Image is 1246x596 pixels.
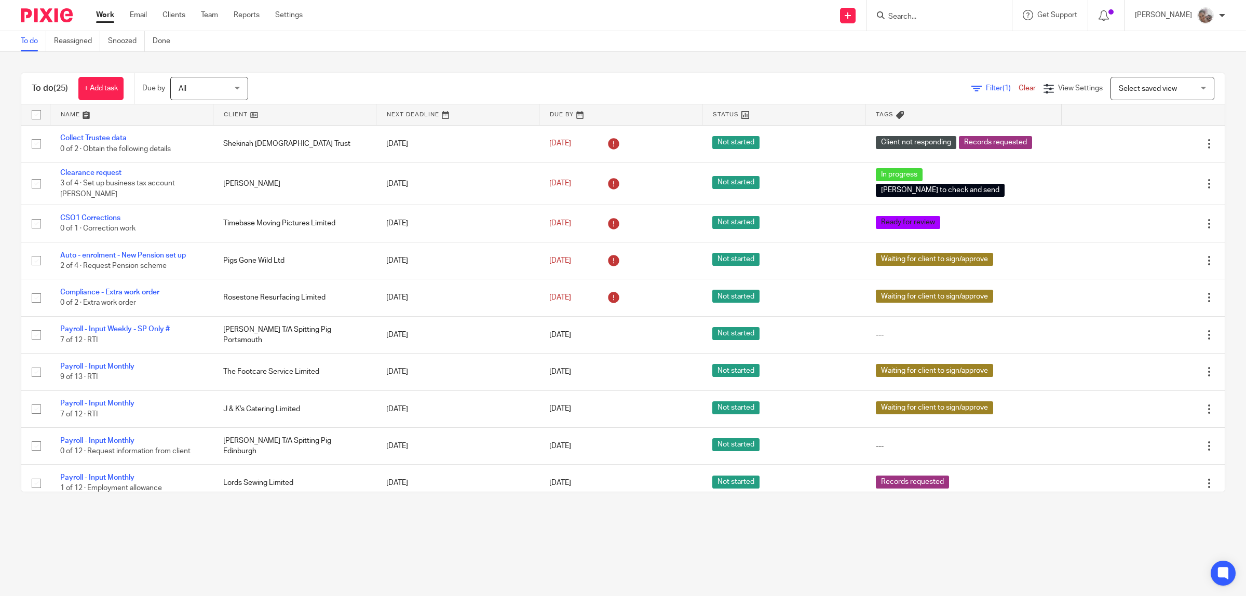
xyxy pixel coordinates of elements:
[78,77,124,100] a: + Add task
[201,10,218,20] a: Team
[213,316,376,353] td: [PERSON_NAME] T/A Spitting Pig Portsmouth
[712,290,760,303] span: Not started
[876,330,1051,340] div: ---
[376,427,539,464] td: [DATE]
[60,474,134,481] a: Payroll - Input Monthly
[162,10,185,20] a: Clients
[213,162,376,205] td: [PERSON_NAME]
[54,31,100,51] a: Reassigned
[213,354,376,390] td: The Footcare Service Limited
[549,331,571,338] span: [DATE]
[60,336,98,344] span: 7 of 12 · RTI
[549,368,571,375] span: [DATE]
[712,401,760,414] span: Not started
[60,252,186,259] a: Auto - enrolment - New Pension set up
[60,400,134,407] a: Payroll - Input Monthly
[549,220,571,227] span: [DATE]
[549,479,571,486] span: [DATE]
[1197,7,1214,24] img: me.jpg
[876,184,1005,197] span: [PERSON_NAME] to check and send
[876,112,893,117] span: Tags
[549,180,571,187] span: [DATE]
[876,136,956,149] span: Client not responding
[887,12,981,22] input: Search
[60,373,98,381] span: 9 of 13 · RTI
[876,364,993,377] span: Waiting for client to sign/approve
[21,8,73,22] img: Pixie
[213,125,376,162] td: Shekinah [DEMOGRAPHIC_DATA] Trust
[213,465,376,502] td: Lords Sewing Limited
[376,125,539,162] td: [DATE]
[549,294,571,301] span: [DATE]
[549,257,571,264] span: [DATE]
[376,390,539,427] td: [DATE]
[213,390,376,427] td: J & K's Catering Limited
[712,216,760,229] span: Not started
[60,180,175,198] span: 3 of 4 · Set up business tax account [PERSON_NAME]
[96,10,114,20] a: Work
[60,448,191,455] span: 0 of 12 · Request information from client
[60,411,98,418] span: 7 of 12 · RTI
[60,169,121,177] a: Clearance request
[712,438,760,451] span: Not started
[876,441,1051,451] div: ---
[1037,11,1077,19] span: Get Support
[213,427,376,464] td: [PERSON_NAME] T/A Spitting Pig Edinburgh
[1119,85,1177,92] span: Select saved view
[1058,85,1103,92] span: View Settings
[153,31,178,51] a: Done
[1135,10,1192,20] p: [PERSON_NAME]
[549,405,571,413] span: [DATE]
[60,300,136,307] span: 0 of 2 · Extra work order
[876,216,940,229] span: Ready for review
[21,31,46,51] a: To do
[213,205,376,242] td: Timebase Moving Pictures Limited
[376,465,539,502] td: [DATE]
[876,401,993,414] span: Waiting for client to sign/approve
[60,214,120,222] a: CSO1 Corrections
[376,279,539,316] td: [DATE]
[60,145,171,153] span: 0 of 2 · Obtain the following details
[712,253,760,266] span: Not started
[712,327,760,340] span: Not started
[213,242,376,279] td: Pigs Gone Wild Ltd
[179,85,186,92] span: All
[130,10,147,20] a: Email
[213,279,376,316] td: Rosestone Resurfacing Limited
[60,485,162,492] span: 1 of 12 · Employment allowance
[876,168,923,181] span: In progress
[1019,85,1036,92] a: Clear
[60,437,134,444] a: Payroll - Input Monthly
[234,10,260,20] a: Reports
[712,476,760,489] span: Not started
[60,262,167,269] span: 2 of 4 · Request Pension scheme
[376,316,539,353] td: [DATE]
[712,364,760,377] span: Not started
[60,134,127,142] a: Collect Trustee data
[108,31,145,51] a: Snoozed
[549,140,571,147] span: [DATE]
[549,442,571,450] span: [DATE]
[60,289,159,296] a: Compliance - Extra work order
[986,85,1019,92] span: Filter
[60,225,136,233] span: 0 of 1 · Correction work
[376,354,539,390] td: [DATE]
[376,242,539,279] td: [DATE]
[60,326,170,333] a: Payroll - Input Weekly - SP Only #
[712,136,760,149] span: Not started
[275,10,303,20] a: Settings
[712,176,760,189] span: Not started
[376,205,539,242] td: [DATE]
[60,363,134,370] a: Payroll - Input Monthly
[959,136,1032,149] span: Records requested
[376,162,539,205] td: [DATE]
[1003,85,1011,92] span: (1)
[32,83,68,94] h1: To do
[876,476,949,489] span: Records requested
[876,253,993,266] span: Waiting for client to sign/approve
[53,84,68,92] span: (25)
[876,290,993,303] span: Waiting for client to sign/approve
[142,83,165,93] p: Due by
